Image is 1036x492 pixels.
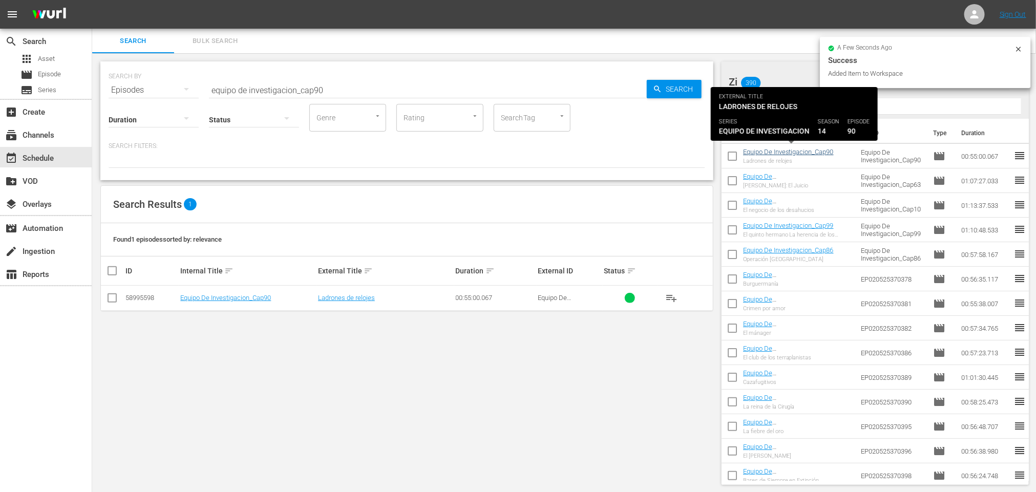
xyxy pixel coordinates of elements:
span: Channels [5,129,17,141]
span: sort [364,266,373,275]
span: Overlays [5,198,17,210]
span: Schedule [5,152,17,164]
span: Automation [5,222,17,234]
span: menu [6,8,18,20]
span: Episode [933,469,945,482]
button: Open [557,111,567,121]
span: Episode [933,420,945,433]
a: Equipo De Investigacion_Cap131_HDp_A1 [743,369,833,384]
div: External Title [318,265,453,277]
td: EP020525370381 [857,291,929,316]
th: Type [927,119,955,147]
a: Equipo De Investigacion_Cap99 [743,222,834,229]
div: Zi [729,68,1010,96]
span: Equipo De Investigacion_Cap90 [538,294,598,309]
div: Duration [456,265,535,277]
img: ans4CAIJ8jUAAAAAAAAAAAAAAAAAAAAAAAAgQb4GAAAAAAAAAAAAAAAAAAAAAAAAJMjXAAAAAAAAAAAAAAAAAAAAAAAAgAT5G... [25,3,74,27]
a: Equipo De Investigacion_Cap130_HDp_A1 [743,345,833,360]
span: Episode [933,224,945,236]
span: reorder [1013,371,1026,383]
div: Bares de Siempre en Extinción [743,477,853,484]
td: 00:56:35.117 [957,267,1013,291]
td: 00:56:24.748 [957,463,1013,488]
td: 00:57:34.765 [957,316,1013,340]
td: 00:58:25.473 [957,390,1013,414]
div: El club de los terraplanistas [743,354,853,361]
span: Search [662,80,702,98]
span: a few seconds ago [838,44,893,52]
div: Burguermanía [743,281,853,287]
div: El mánager [743,330,853,336]
span: reorder [1013,395,1026,408]
td: EP020525370395 [857,414,929,439]
div: Added Item to Workspace [828,69,1012,79]
span: Episode [933,347,945,359]
a: Equipo De Investigacion_Cap135_HDp_A1 [743,467,833,483]
a: Equipo De Investigacion_Cap86 [743,246,834,254]
span: subtitles [20,84,33,96]
span: 1 [184,198,197,210]
span: reorder [1013,420,1026,432]
span: reorder [1013,346,1026,358]
td: 00:57:23.713 [957,340,1013,365]
span: Reports [5,268,17,281]
button: Open [373,111,383,121]
th: Duration [955,119,1017,147]
a: Equipo De Investigacion_Cap133_HDp_A1 [743,418,833,434]
div: La reina de la Cirugía [743,403,853,410]
span: reorder [1013,272,1026,285]
td: EP020525370389 [857,365,929,390]
span: Search [5,35,17,48]
span: Asset [38,54,55,64]
button: Search [647,80,702,98]
td: EP020525370398 [857,463,929,488]
p: Search Filters: [109,142,705,151]
span: Episode [933,175,945,187]
span: Episode [933,273,945,285]
span: Episode [933,150,945,162]
span: Episode [933,322,945,334]
td: Equipo De Investigacion_Cap10 [857,193,929,218]
td: 00:55:38.007 [957,291,1013,316]
span: Episode [933,445,945,457]
a: Equipo De Investigacion_Cap127_HDp_A1 [743,271,833,286]
div: 00:55:00.067 [456,294,535,302]
td: 01:10:48.533 [957,218,1013,242]
span: reorder [1013,444,1026,457]
div: La fiebre del oro [743,428,853,435]
span: Episode [933,199,945,211]
a: Sign Out [1000,10,1026,18]
th: Title [743,119,856,147]
div: Status [604,265,656,277]
td: 01:13:37.533 [957,193,1013,218]
div: 58995598 [125,294,177,302]
a: Equipo De Investigacion_Cap63_HDp_A1 [743,173,830,188]
div: Crimen por amor [743,305,853,312]
a: Equipo De Investigacion_Cap132_HDp_A1 [743,394,833,409]
span: reorder [1013,297,1026,309]
span: create_new_folder [5,175,17,187]
a: Equipo De Investigacion_Cap10_HDp_A1 [743,197,830,212]
td: 00:56:38.980 [957,439,1013,463]
span: reorder [1013,174,1026,186]
span: Episode [933,297,945,310]
div: ID [125,267,177,275]
td: EP020525370378 [857,267,929,291]
span: Episode [933,396,945,408]
button: playlist_add [659,286,684,310]
button: Open [470,111,480,121]
div: Episodes [109,76,199,104]
span: Search [98,35,168,47]
span: reorder [1013,149,1026,162]
span: Episode [20,69,33,81]
a: Equipo De Investigacion_Cap90 [180,294,271,302]
span: reorder [1013,248,1026,260]
div: Operación [GEOGRAPHIC_DATA] [743,256,834,263]
a: Equipo De Investigacion_Cap128_HDp_A1 [743,295,833,311]
span: playlist_add [665,292,678,304]
td: 00:57:58.167 [957,242,1013,267]
td: Equipo De Investigacion_Cap99 [857,218,929,242]
span: Episode [933,371,945,383]
td: EP020525370382 [857,316,929,340]
td: 00:56:48.707 [957,414,1013,439]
